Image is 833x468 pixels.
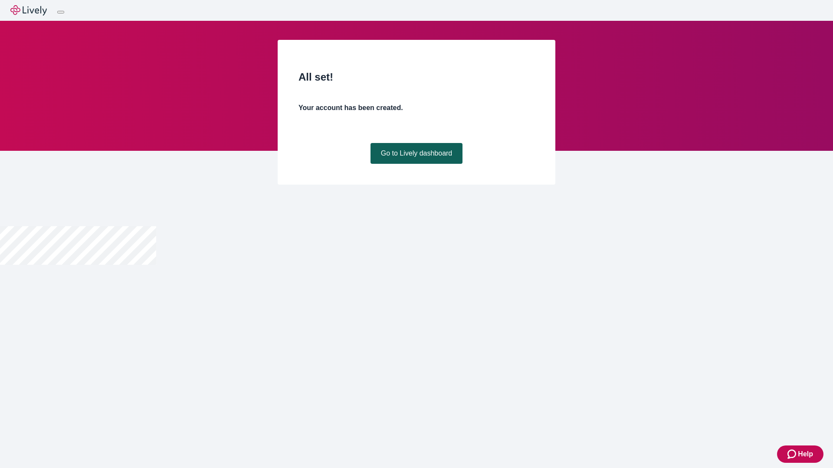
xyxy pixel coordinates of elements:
img: Lively [10,5,47,16]
a: Go to Lively dashboard [371,143,463,164]
button: Log out [57,11,64,13]
h2: All set! [298,69,535,85]
h4: Your account has been created. [298,103,535,113]
svg: Zendesk support icon [787,449,798,459]
button: Zendesk support iconHelp [777,445,823,463]
span: Help [798,449,813,459]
